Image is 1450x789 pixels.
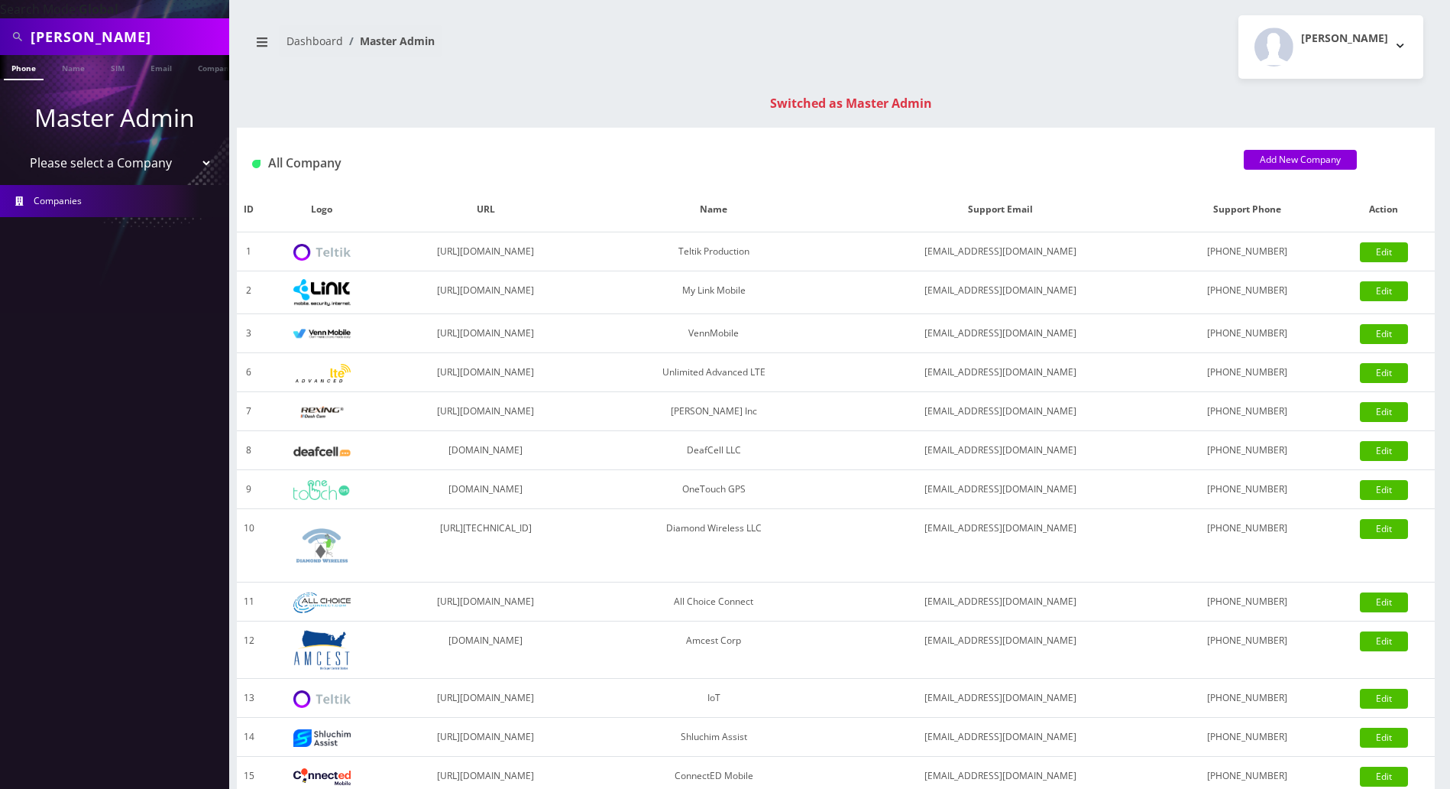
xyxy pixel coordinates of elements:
[293,629,351,670] img: Amcest Corp
[293,279,351,306] img: My Link Mobile
[1162,470,1332,509] td: [PHONE_NUMBER]
[383,187,589,232] th: URL
[1360,324,1408,344] a: Edit
[589,470,839,509] td: OneTouch GPS
[79,1,118,18] strong: Global
[293,690,351,708] img: IoT
[839,392,1162,431] td: [EMAIL_ADDRESS][DOMAIN_NAME]
[1360,363,1408,383] a: Edit
[1360,593,1408,612] a: Edit
[589,622,839,679] td: Amcest Corp
[383,392,589,431] td: [URL][DOMAIN_NAME]
[1360,441,1408,461] a: Edit
[839,470,1162,509] td: [EMAIL_ADDRESS][DOMAIN_NAME]
[190,55,241,79] a: Company
[252,156,1221,170] h1: All Company
[383,679,589,718] td: [URL][DOMAIN_NAME]
[237,622,261,679] td: 12
[839,431,1162,470] td: [EMAIL_ADDRESS][DOMAIN_NAME]
[1162,353,1332,392] td: [PHONE_NUMBER]
[237,392,261,431] td: 7
[1162,718,1332,757] td: [PHONE_NUMBER]
[237,353,261,392] td: 6
[293,364,351,383] img: Unlimited Advanced LTE
[839,679,1162,718] td: [EMAIL_ADDRESS][DOMAIN_NAME]
[839,314,1162,353] td: [EMAIL_ADDRESS][DOMAIN_NAME]
[1360,519,1408,539] a: Edit
[293,768,351,785] img: ConnectED Mobile
[383,353,589,392] td: [URL][DOMAIN_NAME]
[839,271,1162,314] td: [EMAIL_ADDRESS][DOMAIN_NAME]
[1162,187,1332,232] th: Support Phone
[237,314,261,353] td: 3
[1360,728,1408,748] a: Edit
[1162,314,1332,353] td: [PHONE_NUMBER]
[589,679,839,718] td: IoT
[383,583,589,622] td: [URL][DOMAIN_NAME]
[1162,509,1332,583] td: [PHONE_NUMBER]
[1162,431,1332,470] td: [PHONE_NUMBER]
[31,22,225,51] input: Search All Companies
[383,470,589,509] td: [DOMAIN_NAME]
[252,94,1450,112] div: Switched as Master Admin
[383,509,589,583] td: [URL][TECHNICAL_ID]
[293,480,351,500] img: OneTouch GPS
[839,187,1162,232] th: Support Email
[1360,480,1408,500] a: Edit
[383,314,589,353] td: [URL][DOMAIN_NAME]
[237,271,261,314] td: 2
[237,232,261,271] td: 1
[293,244,351,261] img: Teltik Production
[839,509,1162,583] td: [EMAIL_ADDRESS][DOMAIN_NAME]
[293,405,351,420] img: Rexing Inc
[252,160,261,168] img: All Company
[103,55,132,79] a: SIM
[383,718,589,757] td: [URL][DOMAIN_NAME]
[839,583,1162,622] td: [EMAIL_ADDRESS][DOMAIN_NAME]
[589,271,839,314] td: My Link Mobile
[383,232,589,271] td: [URL][DOMAIN_NAME]
[1162,392,1332,431] td: [PHONE_NUMBER]
[237,509,261,583] td: 10
[1162,622,1332,679] td: [PHONE_NUMBER]
[237,431,261,470] td: 8
[4,55,44,80] a: Phone
[237,583,261,622] td: 11
[589,431,839,470] td: DeafCell LLC
[343,33,435,49] li: Master Admin
[34,194,82,207] span: Companies
[383,431,589,470] td: [DOMAIN_NAME]
[383,622,589,679] td: [DOMAIN_NAME]
[589,392,839,431] td: [PERSON_NAME] Inc
[839,718,1162,757] td: [EMAIL_ADDRESS][DOMAIN_NAME]
[1360,281,1408,301] a: Edit
[1301,32,1388,45] h2: [PERSON_NAME]
[248,25,824,69] nav: breadcrumb
[589,232,839,271] td: Teltik Production
[261,187,382,232] th: Logo
[1360,402,1408,422] a: Edit
[1360,242,1408,262] a: Edit
[293,517,351,574] img: Diamond Wireless LLC
[1162,232,1332,271] td: [PHONE_NUMBER]
[54,55,92,79] a: Name
[293,729,351,747] img: Shluchim Assist
[1360,767,1408,787] a: Edit
[1162,271,1332,314] td: [PHONE_NUMBER]
[1332,187,1435,232] th: Action
[293,446,351,456] img: DeafCell LLC
[237,470,261,509] td: 9
[839,353,1162,392] td: [EMAIL_ADDRESS][DOMAIN_NAME]
[143,55,180,79] a: Email
[589,314,839,353] td: VennMobile
[589,187,839,232] th: Name
[1360,689,1408,709] a: Edit
[1360,632,1408,651] a: Edit
[237,679,261,718] td: 13
[589,353,839,392] td: Unlimited Advanced LTE
[237,718,261,757] td: 14
[293,329,351,339] img: VennMobile
[237,187,261,232] th: ID
[293,593,351,613] img: All Choice Connect
[383,271,589,314] td: [URL][DOMAIN_NAME]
